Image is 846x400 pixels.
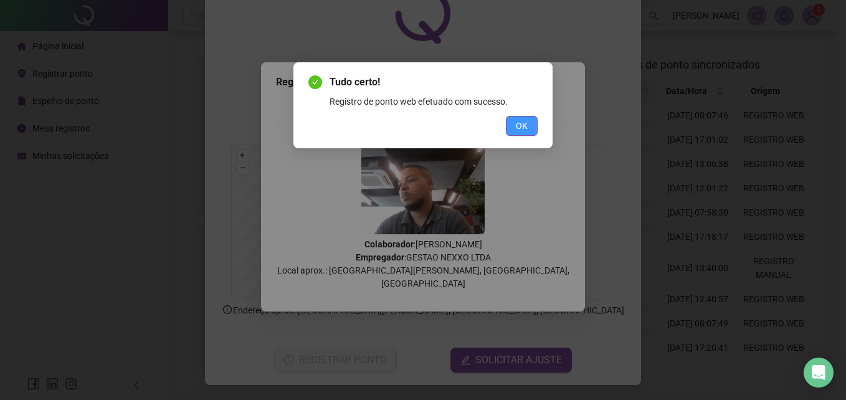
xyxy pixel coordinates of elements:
[330,95,538,108] div: Registro de ponto web efetuado com sucesso.
[308,75,322,89] span: check-circle
[506,116,538,136] button: OK
[516,119,528,133] span: OK
[330,75,538,90] span: Tudo certo!
[804,358,834,388] div: Open Intercom Messenger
